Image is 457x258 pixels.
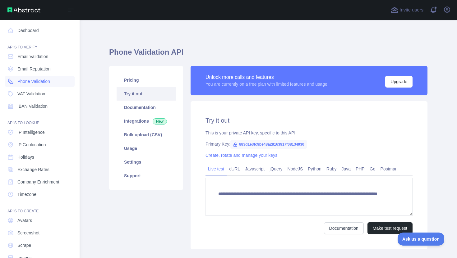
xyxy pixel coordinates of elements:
[117,169,176,183] a: Support
[398,233,445,246] iframe: Toggle Customer Support
[17,66,51,72] span: Email Reputation
[5,51,75,62] a: Email Validation
[5,127,75,138] a: IP Intelligence
[353,164,367,174] a: PHP
[5,37,75,50] div: API'S TO VERIFY
[17,217,32,224] span: Avatars
[17,129,45,135] span: IP Intelligence
[5,215,75,226] a: Avatars
[5,139,75,150] a: IP Geolocation
[205,81,327,87] div: You are currently on a free plan with limited features and usage
[205,153,277,158] a: Create, rotate and manage your keys
[205,164,227,174] a: Live test
[117,114,176,128] a: Integrations New
[5,176,75,188] a: Company Enrichment
[367,222,413,234] button: Make test request
[339,164,353,174] a: Java
[117,155,176,169] a: Settings
[17,242,31,248] span: Scrape
[17,166,49,173] span: Exchange Rates
[153,118,167,124] span: New
[17,91,45,97] span: VAT Validation
[117,87,176,101] a: Try it out
[324,222,364,234] a: Documentation
[5,76,75,87] a: Phone Validation
[230,140,307,149] span: 883d1e3fc9be48a28163917f08134930
[390,5,425,15] button: Invite users
[5,101,75,112] a: IBAN Validation
[5,63,75,75] a: Email Reputation
[5,164,75,175] a: Exchange Rates
[5,88,75,99] a: VAT Validation
[378,164,400,174] a: Postman
[109,47,427,62] h1: Phone Validation API
[5,25,75,36] a: Dashboard
[17,78,50,84] span: Phone Validation
[5,227,75,238] a: Screenshot
[5,189,75,200] a: Timezone
[205,130,413,136] div: This is your private API key, specific to this API.
[285,164,305,174] a: NodeJS
[305,164,324,174] a: Python
[399,7,423,14] span: Invite users
[5,113,75,125] div: API'S TO LOOKUP
[7,7,40,12] img: Abstract API
[205,141,413,147] div: Primary Key:
[17,53,48,60] span: Email Validation
[242,164,267,174] a: Javascript
[117,73,176,87] a: Pricing
[17,154,34,160] span: Holidays
[5,240,75,251] a: Scrape
[5,152,75,163] a: Holidays
[205,116,413,125] h2: Try it out
[17,103,48,109] span: IBAN Validation
[117,142,176,155] a: Usage
[117,101,176,114] a: Documentation
[17,179,59,185] span: Company Enrichment
[227,164,242,174] a: cURL
[367,164,378,174] a: Go
[17,142,46,148] span: IP Geolocation
[17,230,39,236] span: Screenshot
[324,164,339,174] a: Ruby
[205,74,327,81] div: Unlock more calls and features
[267,164,285,174] a: jQuery
[5,201,75,214] div: API'S TO CREATE
[17,191,36,197] span: Timezone
[117,128,176,142] a: Bulk upload (CSV)
[385,76,413,88] button: Upgrade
